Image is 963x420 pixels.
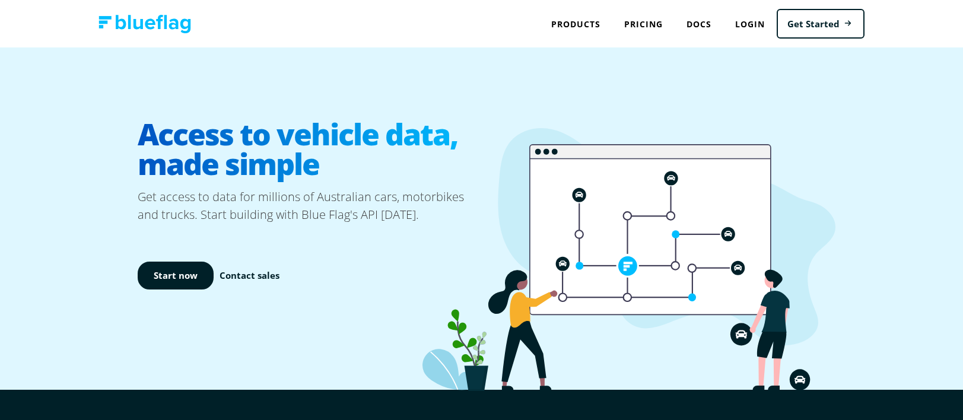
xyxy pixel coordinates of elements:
a: Login to Blue Flag application [723,12,777,36]
a: Get Started [777,9,865,39]
img: Blue Flag logo [98,15,191,33]
a: Docs [675,12,723,36]
div: Products [539,12,612,36]
a: Start now [138,262,214,289]
h1: Access to vehicle data, made simple [138,110,482,188]
a: Pricing [612,12,675,36]
p: Get access to data for millions of Australian cars, motorbikes and trucks. Start building with Bl... [138,188,482,224]
a: Contact sales [220,269,279,282]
